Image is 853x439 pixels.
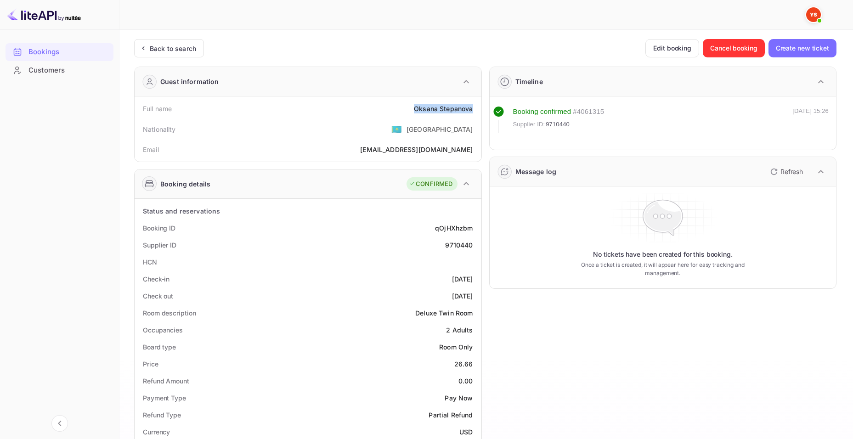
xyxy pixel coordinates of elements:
[768,39,836,57] button: Create new ticket
[445,393,473,403] div: Pay Now
[143,359,158,369] div: Price
[452,291,473,301] div: [DATE]
[143,223,175,233] div: Booking ID
[28,65,109,76] div: Customers
[454,359,473,369] div: 26.66
[513,107,571,117] div: Booking confirmed
[143,342,176,352] div: Board type
[765,164,807,179] button: Refresh
[143,240,176,250] div: Supplier ID
[806,7,821,22] img: Yandex Support
[143,257,157,267] div: HCN
[513,120,545,129] span: Supplier ID:
[573,107,604,117] div: # 4061315
[143,104,172,113] div: Full name
[703,39,765,57] button: Cancel booking
[143,308,196,318] div: Room description
[143,393,186,403] div: Payment Type
[409,180,452,189] div: CONFIRMED
[391,121,402,137] span: United States
[360,145,473,154] div: [EMAIL_ADDRESS][DOMAIN_NAME]
[445,240,473,250] div: 9710440
[458,376,473,386] div: 0.00
[160,77,219,86] div: Guest information
[459,427,473,437] div: USD
[160,179,210,189] div: Booking details
[143,124,176,134] div: Nationality
[414,104,473,113] div: Oksana Stepanova
[143,274,169,284] div: Check-in
[6,43,113,60] a: Bookings
[546,120,570,129] span: 9710440
[6,43,113,61] div: Bookings
[7,7,81,22] img: LiteAPI logo
[429,410,473,420] div: Partial Refund
[143,291,173,301] div: Check out
[452,274,473,284] div: [DATE]
[515,77,543,86] div: Timeline
[645,39,699,57] button: Edit booking
[143,325,183,335] div: Occupancies
[439,342,473,352] div: Room Only
[6,62,113,79] a: Customers
[570,261,756,277] p: Once a ticket is created, it will appear here for easy tracking and management.
[143,206,220,216] div: Status and reservations
[150,44,196,53] div: Back to search
[407,124,473,134] div: [GEOGRAPHIC_DATA]
[435,223,473,233] div: qOjHXhzbm
[28,47,109,57] div: Bookings
[143,145,159,154] div: Email
[515,167,557,176] div: Message log
[792,107,829,133] div: [DATE] 15:26
[143,376,189,386] div: Refund Amount
[143,427,170,437] div: Currency
[446,325,473,335] div: 2 Adults
[593,250,733,259] p: No tickets have been created for this booking.
[415,308,473,318] div: Deluxe Twin Room
[143,410,181,420] div: Refund Type
[780,167,803,176] p: Refresh
[51,415,68,432] button: Collapse navigation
